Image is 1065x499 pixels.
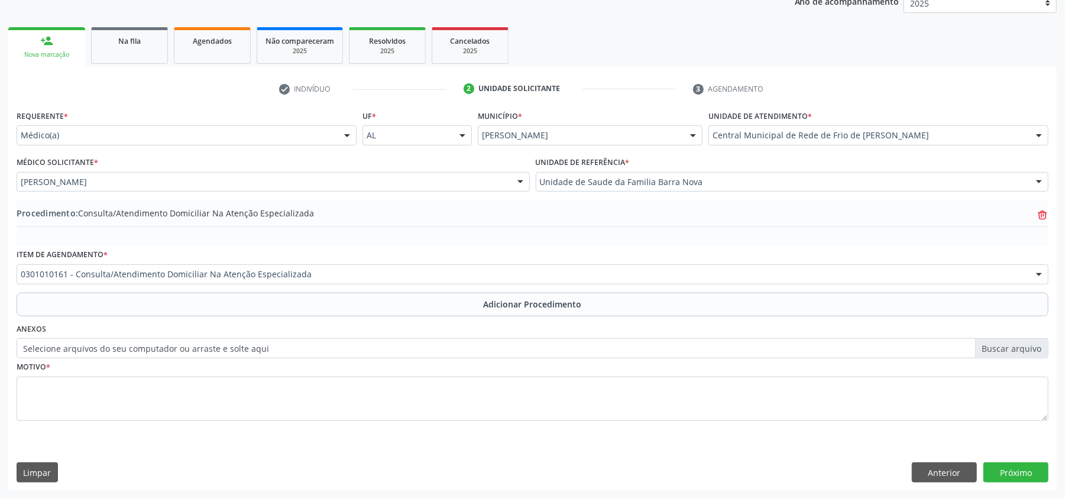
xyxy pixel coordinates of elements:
[912,462,977,482] button: Anterior
[17,293,1048,316] button: Adicionar Procedimento
[708,107,812,125] label: Unidade de atendimento
[482,129,678,141] span: [PERSON_NAME]
[358,47,417,56] div: 2025
[983,462,1048,482] button: Próximo
[464,83,474,94] div: 2
[17,246,108,264] label: Item de agendamento
[17,154,98,172] label: Médico Solicitante
[713,129,1024,141] span: Central Municipal de Rede de Frio de [PERSON_NAME]
[478,83,560,94] div: Unidade solicitante
[478,107,522,125] label: Município
[536,154,630,172] label: Unidade de referência
[266,47,334,56] div: 2025
[441,47,500,56] div: 2025
[17,207,314,219] span: Consulta/Atendimento Domiciliar Na Atenção Especializada
[367,129,448,141] span: AL
[17,50,77,59] div: Nova marcação
[21,129,332,141] span: Médico(a)
[484,298,582,310] span: Adicionar Procedimento
[21,268,1024,280] span: 0301010161 - Consulta/Atendimento Domiciliar Na Atenção Especializada
[118,36,141,46] span: Na fila
[362,107,376,125] label: UF
[21,176,506,188] span: [PERSON_NAME]
[17,107,68,125] label: Requerente
[540,176,1025,188] span: Unidade de Saude da Familia Barra Nova
[451,36,490,46] span: Cancelados
[369,36,406,46] span: Resolvidos
[17,320,46,339] label: Anexos
[17,208,78,219] span: Procedimento:
[193,36,232,46] span: Agendados
[40,34,53,47] div: person_add
[266,36,334,46] span: Não compareceram
[17,358,50,377] label: Motivo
